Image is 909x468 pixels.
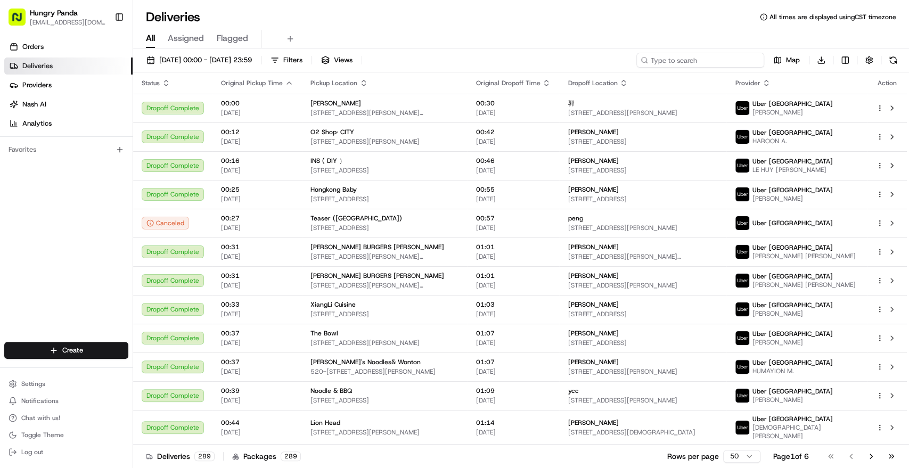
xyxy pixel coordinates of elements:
[568,252,718,261] span: [STREET_ADDRESS][PERSON_NAME][PERSON_NAME]
[568,137,718,146] span: [STREET_ADDRESS]
[310,358,421,366] span: [PERSON_NAME]'s Noodles& Wonton
[568,79,617,87] span: Dropoff Location
[476,252,551,261] span: [DATE]
[735,389,749,403] img: uber-new-logo.jpeg
[21,414,60,422] span: Chat with us!
[786,55,800,65] span: Map
[752,338,832,347] span: [PERSON_NAME]
[476,137,551,146] span: [DATE]
[221,272,293,280] span: 00:31
[4,4,110,30] button: Hungry Panda[EMAIL_ADDRESS][DOMAIN_NAME]
[476,367,551,376] span: [DATE]
[476,99,551,108] span: 00:30
[735,216,749,230] img: uber-new-logo.jpeg
[568,195,718,203] span: [STREET_ADDRESS]
[310,387,352,395] span: Noodle & BBQ
[21,397,59,405] span: Notifications
[752,281,855,289] span: [PERSON_NAME] [PERSON_NAME]
[142,79,160,87] span: Status
[568,418,618,427] span: [PERSON_NAME]
[735,159,749,173] img: uber-new-logo.jpeg
[476,358,551,366] span: 01:07
[310,195,458,203] span: [STREET_ADDRESS]
[568,99,574,108] span: 郭
[568,214,583,223] span: peng
[476,128,551,136] span: 00:42
[476,166,551,175] span: [DATE]
[752,415,832,423] span: Uber [GEOGRAPHIC_DATA]
[752,100,832,108] span: Uber [GEOGRAPHIC_DATA]
[310,418,340,427] span: Lion Head
[752,387,832,396] span: Uber [GEOGRAPHIC_DATA]
[876,79,898,87] div: Action
[568,387,578,395] span: ycc
[310,272,444,280] span: [PERSON_NAME] BURGERS [PERSON_NAME]
[568,185,618,194] span: [PERSON_NAME]
[221,214,293,223] span: 00:27
[310,128,354,136] span: O2 Shop· CITY
[221,428,293,437] span: [DATE]
[476,300,551,309] span: 01:03
[221,99,293,108] span: 00:00
[752,367,832,375] span: HUMAYION M.
[735,101,749,115] img: uber-new-logo.jpeg
[636,53,764,68] input: Type to search
[221,243,293,251] span: 00:31
[168,32,204,45] span: Assigned
[667,451,719,462] p: Rows per page
[752,272,832,281] span: Uber [GEOGRAPHIC_DATA]
[221,137,293,146] span: [DATE]
[310,157,346,165] span: INS ( DIY ）
[476,418,551,427] span: 01:14
[221,252,293,261] span: [DATE]
[310,137,458,146] span: [STREET_ADDRESS][PERSON_NAME]
[476,185,551,194] span: 00:55
[21,448,43,456] span: Log out
[4,38,133,55] a: Orders
[217,32,248,45] span: Flagged
[22,119,52,128] span: Analytics
[773,451,809,462] div: Page 1 of 6
[221,128,293,136] span: 00:12
[30,18,106,27] button: [EMAIL_ADDRESS][DOMAIN_NAME]
[30,7,78,18] span: Hungry Panda
[476,243,551,251] span: 01:01
[568,358,618,366] span: [PERSON_NAME]
[62,346,83,355] span: Create
[310,99,361,108] span: [PERSON_NAME]
[221,166,293,175] span: [DATE]
[476,310,551,318] span: [DATE]
[310,185,357,194] span: Hongkong Baby
[568,281,718,290] span: [STREET_ADDRESS][PERSON_NAME]
[568,428,718,437] span: [STREET_ADDRESS][DEMOGRAPHIC_DATA]
[568,329,618,338] span: [PERSON_NAME]
[316,53,357,68] button: Views
[221,396,293,405] span: [DATE]
[221,281,293,290] span: [DATE]
[769,13,896,21] span: All times are displayed using CST timezone
[310,224,458,232] span: [STREET_ADDRESS]
[752,252,855,260] span: [PERSON_NAME] [PERSON_NAME]
[568,300,618,309] span: [PERSON_NAME]
[221,339,293,347] span: [DATE]
[310,252,458,261] span: [STREET_ADDRESS][PERSON_NAME][PERSON_NAME]
[142,53,257,68] button: [DATE] 00:00 - [DATE] 23:59
[310,339,458,347] span: [STREET_ADDRESS][PERSON_NAME]
[4,141,128,158] div: Favorites
[221,300,293,309] span: 00:33
[146,9,200,26] h1: Deliveries
[568,109,718,117] span: [STREET_ADDRESS][PERSON_NAME]
[4,393,128,408] button: Notifications
[22,61,53,71] span: Deliveries
[221,195,293,203] span: [DATE]
[735,302,749,316] img: uber-new-logo.jpeg
[476,329,551,338] span: 01:07
[310,300,356,309] span: XiangLi Cuisine
[310,310,458,318] span: [STREET_ADDRESS]
[21,380,45,388] span: Settings
[4,77,133,94] a: Providers
[476,79,540,87] span: Original Dropoff Time
[476,214,551,223] span: 00:57
[752,157,832,166] span: Uber [GEOGRAPHIC_DATA]
[22,42,44,52] span: Orders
